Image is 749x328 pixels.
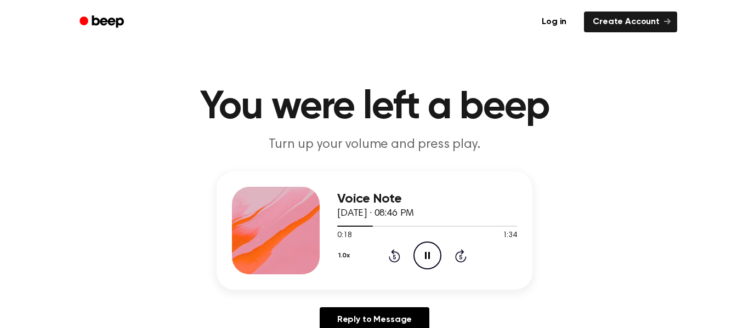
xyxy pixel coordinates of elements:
button: 1.0x [337,246,354,265]
p: Turn up your volume and press play. [164,136,585,154]
span: 1:34 [503,230,517,241]
h1: You were left a beep [94,88,655,127]
a: Create Account [584,11,677,32]
h3: Voice Note [337,192,517,206]
span: 0:18 [337,230,351,241]
span: [DATE] · 08:46 PM [337,209,414,218]
a: Beep [72,11,134,33]
a: Log in [531,9,577,34]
